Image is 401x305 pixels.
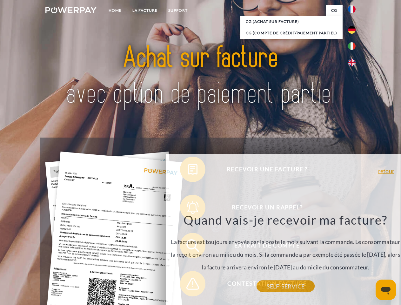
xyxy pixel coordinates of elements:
img: logo-powerpay-white.svg [45,7,97,13]
a: retour [378,168,394,174]
img: de [348,26,356,34]
img: title-powerpay_fr.svg [61,30,340,122]
a: LA FACTURE [127,5,163,16]
iframe: Bouton de lancement de la fenêtre de messagerie [376,280,396,300]
a: CG [326,5,343,16]
a: CG (Compte de crédit/paiement partiel) [240,27,343,39]
img: en [348,59,356,66]
a: SELF-SERVICE [257,281,315,292]
a: Home [103,5,127,16]
a: Support [163,5,193,16]
a: CG (achat sur facture) [240,16,343,27]
img: it [348,42,356,50]
img: fr [348,5,356,13]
